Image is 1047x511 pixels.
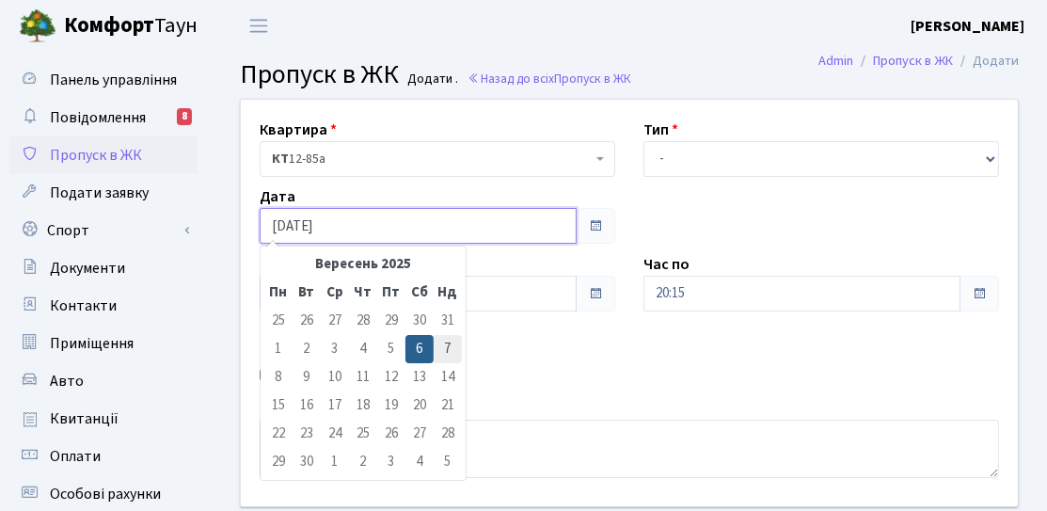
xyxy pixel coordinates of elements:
[272,150,289,168] b: КТ
[434,363,462,391] td: 14
[50,183,149,203] span: Подати заявку
[377,448,405,476] td: 3
[349,279,377,307] th: Чт
[9,325,198,362] a: Приміщення
[264,363,293,391] td: 8
[260,185,295,208] label: Дата
[9,249,198,287] a: Документи
[293,363,321,391] td: 9
[434,307,462,335] td: 31
[405,448,434,476] td: 4
[349,307,377,335] td: 28
[790,41,1047,81] nav: breadcrumb
[264,307,293,335] td: 25
[9,400,198,438] a: Квитанції
[264,391,293,420] td: 15
[50,484,161,504] span: Особові рахунки
[9,287,198,325] a: Контакти
[405,335,434,363] td: 6
[349,363,377,391] td: 11
[405,420,434,448] td: 27
[50,371,84,391] span: Авто
[9,212,198,249] a: Спорт
[264,335,293,363] td: 1
[321,420,349,448] td: 24
[434,279,462,307] th: Нд
[434,391,462,420] td: 21
[50,408,119,429] span: Квитанції
[19,8,56,45] img: logo.png
[321,363,349,391] td: 10
[349,391,377,420] td: 18
[911,16,1024,37] b: [PERSON_NAME]
[405,391,434,420] td: 20
[377,279,405,307] th: Пт
[9,438,198,475] a: Оплати
[64,10,154,40] b: Комфорт
[377,307,405,335] td: 29
[349,335,377,363] td: 4
[434,335,462,363] td: 7
[468,70,631,88] a: Назад до всіхПропуск в ЖК
[873,51,953,71] a: Пропуск в ЖК
[643,253,690,276] label: Час по
[293,279,321,307] th: Вт
[260,119,337,141] label: Квартира
[643,119,678,141] label: Тип
[321,279,349,307] th: Ср
[321,335,349,363] td: 3
[50,295,117,316] span: Контакти
[64,10,198,42] span: Таун
[50,258,125,279] span: Документи
[349,448,377,476] td: 2
[293,448,321,476] td: 30
[434,448,462,476] td: 5
[434,420,462,448] td: 28
[264,420,293,448] td: 22
[377,335,405,363] td: 5
[9,174,198,212] a: Подати заявку
[50,446,101,467] span: Оплати
[377,363,405,391] td: 12
[377,420,405,448] td: 26
[50,333,134,354] span: Приміщення
[50,70,177,90] span: Панель управління
[405,307,434,335] td: 30
[293,391,321,420] td: 16
[235,10,282,41] button: Переключити навігацію
[177,108,192,125] div: 8
[272,150,592,168] span: <b>КТ</b>&nbsp;&nbsp;&nbsp;&nbsp;12-85а
[50,145,142,166] span: Пропуск в ЖК
[321,448,349,476] td: 1
[9,136,198,174] a: Пропуск в ЖК
[321,391,349,420] td: 17
[377,391,405,420] td: 19
[293,335,321,363] td: 2
[9,362,198,400] a: Авто
[321,307,349,335] td: 27
[50,107,146,128] span: Повідомлення
[9,99,198,136] a: Повідомлення8
[264,279,293,307] th: Пн
[293,250,434,279] th: Вересень 2025
[911,15,1024,38] a: [PERSON_NAME]
[9,61,198,99] a: Панель управління
[293,420,321,448] td: 23
[405,363,434,391] td: 13
[405,72,459,88] small: Додати .
[293,307,321,335] td: 26
[405,279,434,307] th: Сб
[260,141,615,177] span: <b>КТ</b>&nbsp;&nbsp;&nbsp;&nbsp;12-85а
[818,51,853,71] a: Admin
[264,448,293,476] td: 29
[240,56,399,93] span: Пропуск в ЖК
[554,70,631,88] span: Пропуск в ЖК
[349,420,377,448] td: 25
[953,51,1019,72] li: Додати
